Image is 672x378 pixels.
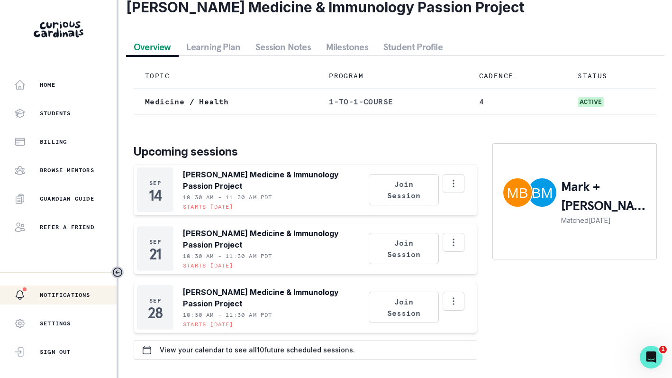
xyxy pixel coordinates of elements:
td: CADENCE [468,64,567,89]
td: STATUS [566,64,657,89]
p: Matched [DATE] [561,215,647,225]
button: Options [443,292,464,311]
p: 10:30 AM - 11:30 AM PDT [183,252,272,260]
p: [PERSON_NAME] Medicine & Immunology Passion Project [183,169,365,192]
p: Starts [DATE] [183,262,234,269]
button: Learning Plan [179,38,248,55]
p: Sep [149,238,161,246]
p: 14 [149,191,162,200]
button: Session Notes [248,38,318,55]
p: Settings [40,320,71,327]
img: Mark Berlaga [503,178,532,207]
span: 1 [659,346,667,353]
p: Notifications [40,291,91,299]
iframe: Intercom live chat [640,346,663,369]
p: Upcoming sessions [134,143,477,160]
td: Medicine / Health [134,89,318,115]
p: Students [40,110,71,117]
p: 10:30 AM - 11:30 AM PDT [183,311,272,319]
p: [PERSON_NAME] Medicine & Immunology Passion Project [183,228,365,250]
p: Sep [149,179,161,187]
button: Join Session [369,233,439,264]
td: TOPIC [134,64,318,89]
p: Billing [40,138,67,146]
p: Sign Out [40,348,71,356]
td: 4 [468,89,567,115]
p: View your calendar to see all 10 future scheduled sessions. [160,346,355,354]
button: Options [443,233,464,252]
td: 1-to-1-course [318,89,467,115]
span: active [578,97,604,107]
button: Options [443,174,464,193]
img: Curious Cardinals Logo [34,21,83,37]
p: 28 [148,308,162,318]
button: Student Profile [376,38,450,55]
button: Overview [126,38,179,55]
p: Mark + [PERSON_NAME] [561,177,647,215]
p: Guardian Guide [40,195,94,203]
p: 21 [149,249,161,259]
button: Join Session [369,174,439,205]
img: Bartu Milci [528,178,556,207]
p: [PERSON_NAME] Medicine & Immunology Passion Project [183,286,365,309]
p: Sep [149,297,161,304]
td: PROGRAM [318,64,467,89]
p: 10:30 AM - 11:30 AM PDT [183,194,272,201]
p: Starts [DATE] [183,321,234,328]
p: Home [40,81,55,89]
button: Milestones [318,38,376,55]
p: Refer a friend [40,223,94,231]
p: Starts [DATE] [183,203,234,211]
p: Browse Mentors [40,166,94,174]
button: Join Session [369,292,439,323]
button: Toggle sidebar [111,266,124,278]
